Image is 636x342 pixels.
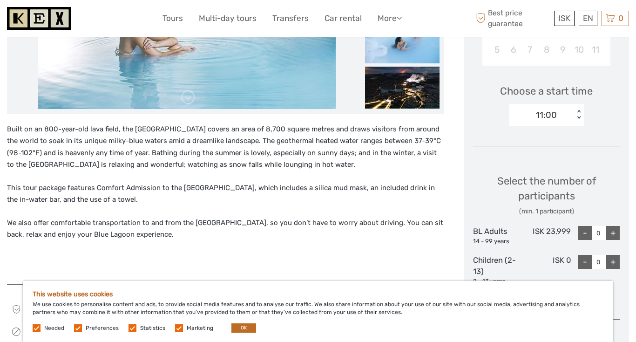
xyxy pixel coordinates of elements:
label: Statistics [140,324,165,332]
h5: This website uses cookies [33,290,603,298]
span: Best price guarantee [474,8,552,28]
div: Choose Wednesday, October 8th, 2025 [538,42,555,57]
a: Car rental [325,12,362,25]
a: Tours [162,12,183,25]
label: Preferences [86,324,119,332]
a: More [378,12,402,25]
div: ISK 23,999 [522,226,571,246]
img: 89323c60ae7045e49c26330de12a2014_slider_thumbnail.jpg [365,21,440,63]
div: BL Adults [473,226,522,246]
img: 1a802f8354d34d8c97b2a6c1e17b2e55_slider_thumbnail.jpg [365,67,440,109]
label: Needed [44,324,64,332]
a: Transfers [272,12,309,25]
button: Open LiveChat chat widget [107,14,118,26]
span: ISK [558,14,570,23]
div: Choose Tuesday, October 7th, 2025 [522,42,538,57]
div: < > [575,110,582,120]
p: We're away right now. Please check back later! [13,16,105,24]
div: ISK 0 [522,255,571,286]
div: Children (2-13) [473,255,522,286]
div: EN [579,11,597,26]
p: This tour package features Comfort Admission to the [GEOGRAPHIC_DATA], which includes a silica mu... [7,182,444,206]
a: Multi-day tours [199,12,257,25]
div: 14 - 99 years [473,237,522,246]
p: Built on an 800-year-old lava field, the [GEOGRAPHIC_DATA] covers an area of 8,700 square metres ... [7,123,444,171]
span: 0 [617,14,625,23]
div: - [578,226,592,240]
div: Choose Sunday, October 5th, 2025 [489,42,505,57]
div: 2 - 13 years [473,277,522,286]
div: + [606,226,620,240]
div: 11:00 [536,109,557,121]
div: Choose Monday, October 6th, 2025 [506,42,522,57]
img: 1261-44dab5bb-39f8-40da-b0c2-4d9fce00897c_logo_small.jpg [7,7,71,30]
div: Select the number of participants [473,174,620,216]
div: - [578,255,592,269]
span: Choose a start time [500,84,593,98]
button: OK [231,323,256,333]
label: Marketing [187,324,213,332]
div: We use cookies to personalise content and ads, to provide social media features and to analyse ou... [23,281,613,342]
div: + [606,255,620,269]
p: We also offer comfortable transportation to and from the [GEOGRAPHIC_DATA], so you don’t have to ... [7,217,444,241]
div: Choose Saturday, October 11th, 2025 [587,42,603,57]
div: (min. 1 participant) [473,207,620,216]
div: Choose Friday, October 10th, 2025 [571,42,587,57]
div: Choose Thursday, October 9th, 2025 [555,42,571,57]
